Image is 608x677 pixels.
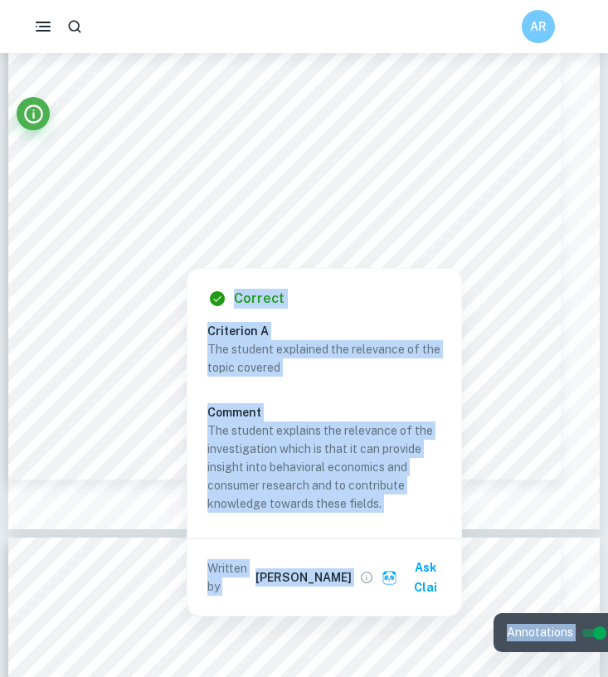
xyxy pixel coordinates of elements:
img: clai.svg [382,570,397,586]
button: Ask Clai [378,553,455,602]
h6: Comment [207,403,441,421]
button: View full profile [355,566,378,589]
p: Written by [207,559,252,596]
h6: AR [529,17,548,36]
h6: Correct [234,289,285,309]
span: Annotations [507,624,573,641]
button: AR [522,10,555,43]
button: Info [17,97,50,130]
h6: Criterion A [207,322,455,340]
p: The student explained the relevance of the topic covered [207,340,441,377]
p: The student explains the relevance of the investigation which is that it can provide insight into... [207,421,441,513]
h6: [PERSON_NAME] [255,568,352,587]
